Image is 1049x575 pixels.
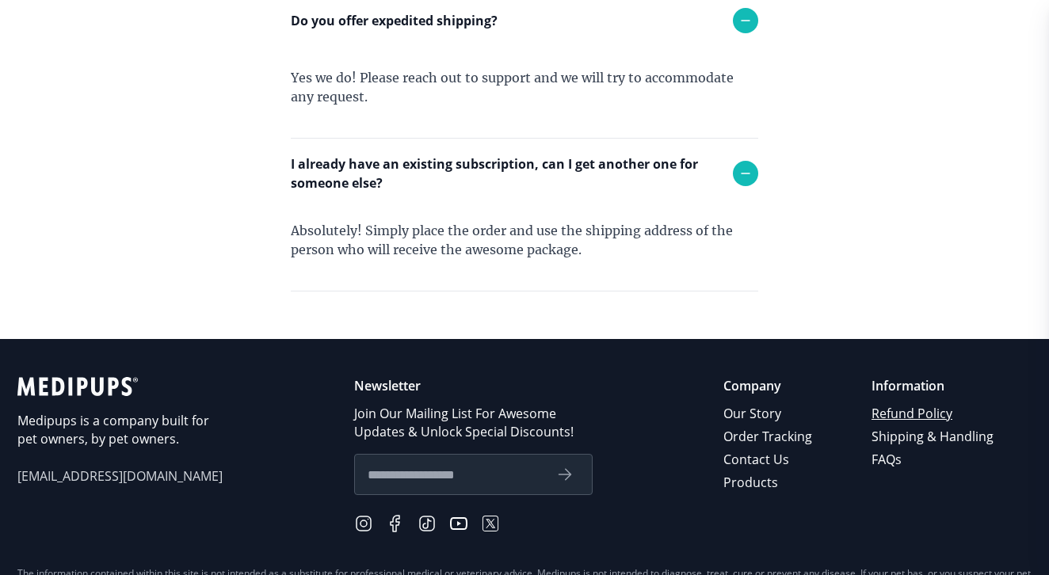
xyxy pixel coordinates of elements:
p: Join Our Mailing List For Awesome Updates & Unlock Special Discounts! [354,405,593,441]
a: Our Story [723,402,814,425]
p: Information [872,377,996,395]
p: I already have an existing subscription, can I get another one for someone else? [291,154,717,192]
a: Contact Us [723,448,814,471]
p: Do you offer expedited shipping? [291,11,498,30]
a: FAQs [872,448,996,471]
a: Refund Policy [872,402,996,425]
p: Company [723,377,814,395]
a: Order Tracking [723,425,814,448]
a: Products [723,471,814,494]
div: Absolutely! Simply place the order and use the shipping address of the person who will receive th... [291,208,758,291]
div: Yes we do! Please reach out to support and we will try to accommodate any request. [291,55,758,138]
p: Medipups is a company built for pet owners, by pet owners. [17,412,223,448]
span: [EMAIL_ADDRESS][DOMAIN_NAME] [17,467,223,486]
p: Newsletter [354,377,593,395]
a: Shipping & Handling [872,425,996,448]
